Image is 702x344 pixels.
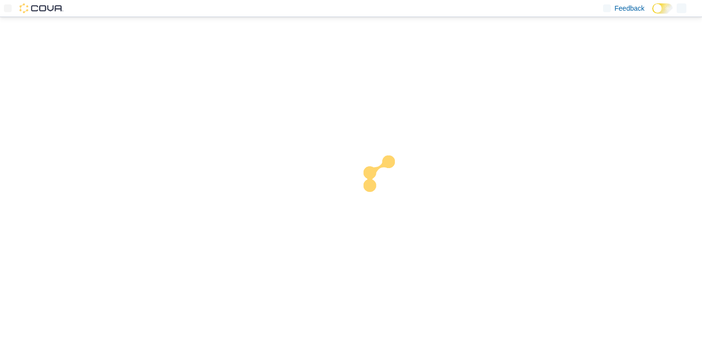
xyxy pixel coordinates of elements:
input: Dark Mode [652,3,673,14]
img: cova-loader [351,148,424,221]
img: Cova [19,3,63,13]
span: Feedback [615,3,644,13]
